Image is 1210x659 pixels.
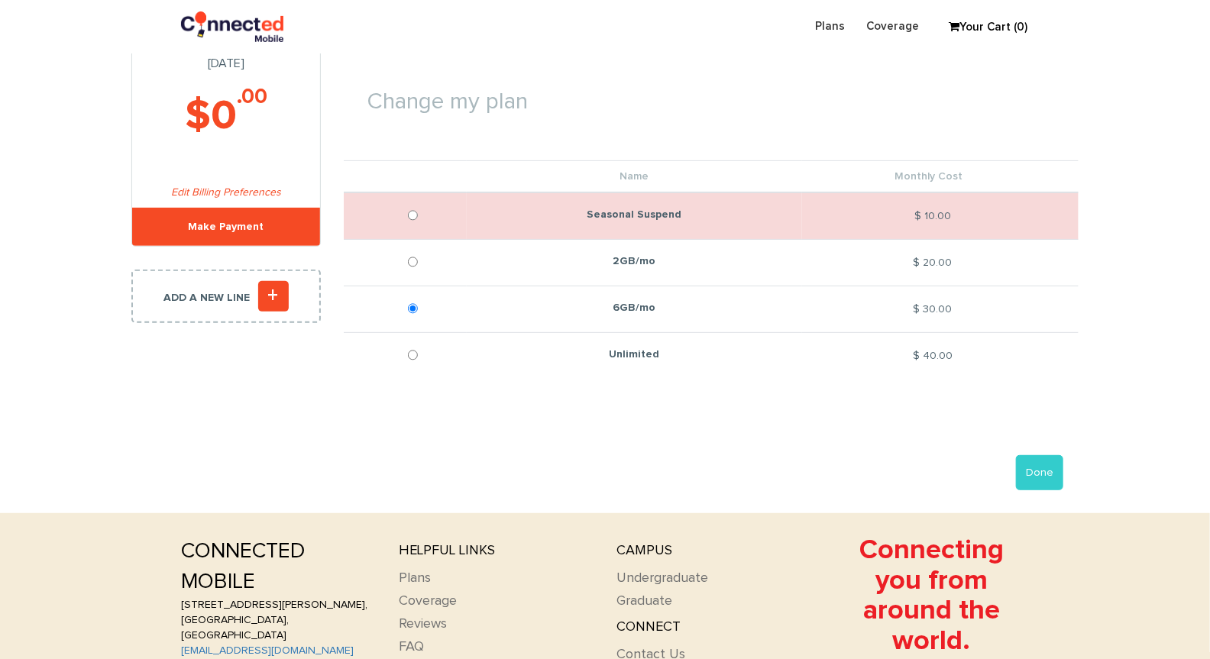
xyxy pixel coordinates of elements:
[941,16,1017,39] a: Your Cart (0)
[587,207,682,222] label: Seasonal Suspend
[616,571,708,585] a: Undergraduate
[616,594,672,608] a: Graduate
[132,208,320,246] a: Make Payment
[181,645,354,656] a: [EMAIL_ADDRESS][DOMAIN_NAME]
[131,270,321,323] a: Add a new line+
[613,254,656,269] label: 2GB/mo
[856,11,930,41] a: Coverage
[132,37,320,71] h3: [DATE]
[399,571,431,585] a: Plans
[834,536,1029,657] h3: Connecting you from around the world.
[610,347,660,362] label: Unlimited
[802,286,1079,333] td: $ 30.00
[467,161,801,193] th: Name
[258,281,289,312] i: +
[1034,483,1210,659] iframe: Chat Widget
[802,161,1079,193] th: Monthly Cost
[399,594,457,608] a: Coverage
[399,544,594,559] h4: Helpful links
[181,612,376,628] div: [GEOGRAPHIC_DATA],
[344,66,1079,122] h1: Change my plan
[181,597,376,612] div: [STREET_ADDRESS][PERSON_NAME],
[802,192,1079,240] td: $ 10.00
[616,544,811,559] h4: Campus
[399,640,424,654] a: FAQ
[237,86,267,108] sup: .00
[802,240,1079,286] td: $ 20.00
[804,11,856,41] a: Plans
[132,94,320,139] h2: $0
[613,300,656,315] label: 6GB/mo
[181,536,376,597] div: ConnectED Mobile
[1016,455,1063,490] button: Done
[181,628,376,643] div: [GEOGRAPHIC_DATA]
[399,617,447,631] a: Reviews
[802,333,1079,380] td: $ 40.00
[616,620,811,635] h4: Connect
[171,187,281,198] a: Edit Billing Preferences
